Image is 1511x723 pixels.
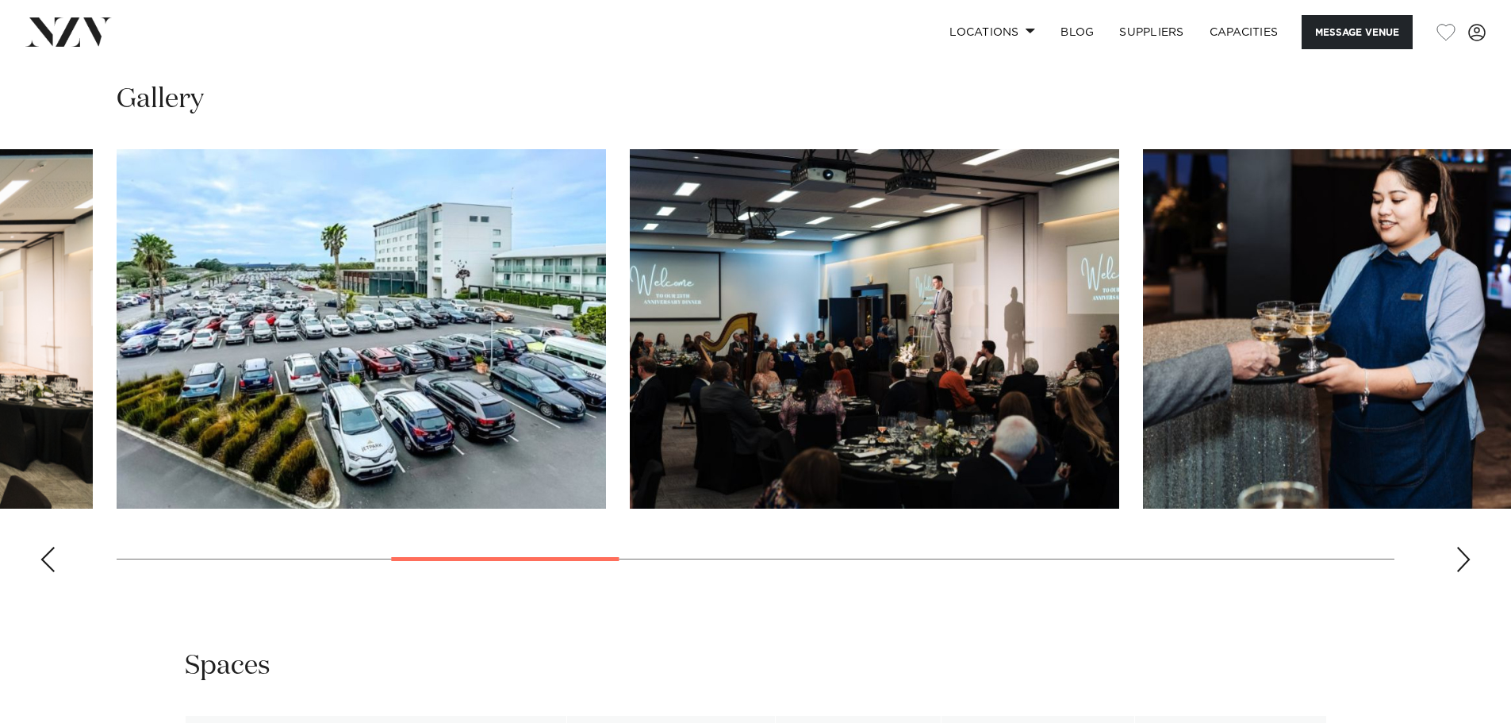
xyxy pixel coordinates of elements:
a: Locations [937,15,1048,49]
a: Capacities [1197,15,1291,49]
a: SUPPLIERS [1106,15,1196,49]
h2: Spaces [185,648,270,684]
swiper-slide: 5 / 14 [630,149,1119,509]
swiper-slide: 4 / 14 [117,149,606,509]
a: BLOG [1048,15,1106,49]
h2: Gallery [117,82,204,117]
img: nzv-logo.png [25,17,112,46]
button: Message Venue [1302,15,1413,49]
